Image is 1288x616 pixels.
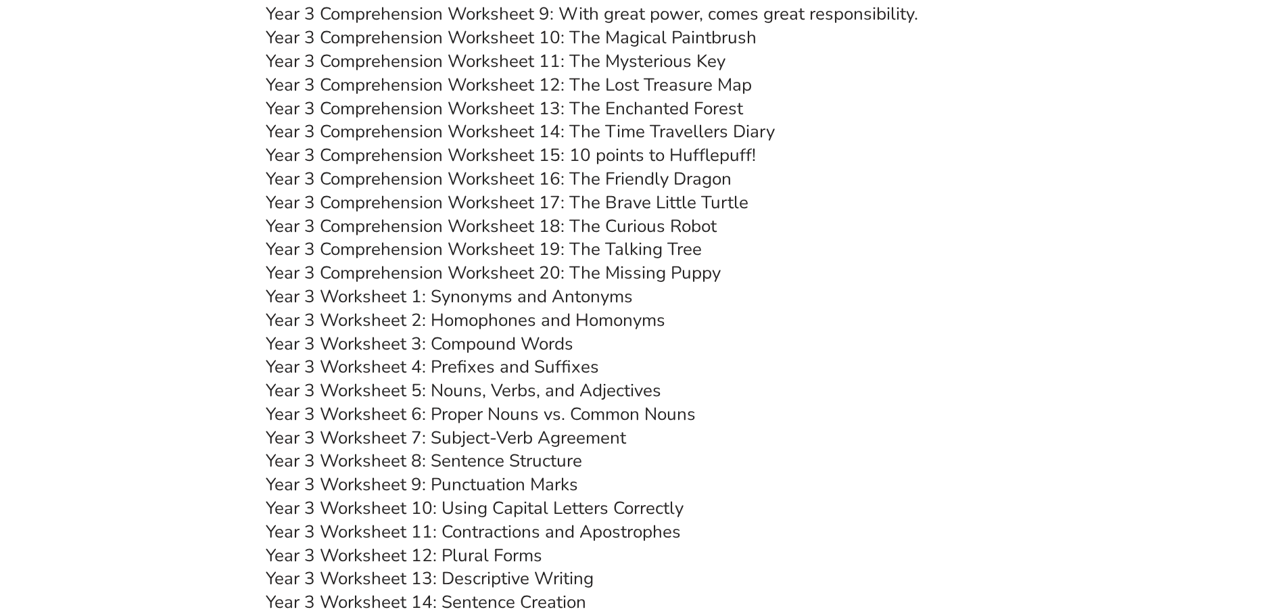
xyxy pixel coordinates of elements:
[266,285,633,308] a: Year 3 Worksheet 1: Synonyms and Antonyms
[266,449,582,473] a: Year 3 Worksheet 8: Sentence Structure
[266,379,661,402] a: Year 3 Worksheet 5: Nouns, Verbs, and Adjectives
[266,355,599,379] a: Year 3 Worksheet 4: Prefixes and Suffixes
[266,473,578,496] a: Year 3 Worksheet 9: Punctuation Marks
[266,496,684,520] a: Year 3 Worksheet 10: Using Capital Letters Correctly
[266,49,725,73] a: Year 3 Comprehension Worksheet 11: The Mysterious Key
[266,402,696,426] a: Year 3 Worksheet 6: Proper Nouns vs. Common Nouns
[266,143,756,167] a: Year 3 Comprehension Worksheet 15: 10 points to Hufflepuff!
[266,73,752,97] a: Year 3 Comprehension Worksheet 12: The Lost Treasure Map
[266,191,748,214] a: Year 3 Comprehension Worksheet 17: The Brave Little Turtle
[266,426,626,450] a: Year 3 Worksheet 7: Subject-Verb Agreement
[266,2,918,26] a: Year 3 Comprehension Worksheet 9: With great power, comes great responsibility.
[266,26,757,49] a: Year 3 Comprehension Worksheet 10: The Magical Paintbrush
[266,237,702,261] a: Year 3 Comprehension Worksheet 19: The Talking Tree
[266,214,717,238] a: Year 3 Comprehension Worksheet 18: The Curious Robot
[266,97,743,120] a: Year 3 Comprehension Worksheet 13: The Enchanted Forest
[266,567,594,590] a: Year 3 Worksheet 13: Descriptive Writing
[266,261,721,285] a: Year 3 Comprehension Worksheet 20: The Missing Puppy
[266,308,665,332] a: Year 3 Worksheet 2: Homophones and Homonyms
[1063,463,1288,616] iframe: Chat Widget
[266,520,681,544] a: Year 3 Worksheet 11: Contractions and Apostrophes
[266,120,775,143] a: Year 3 Comprehension Worksheet 14: The Time Travellers Diary
[266,167,732,191] a: Year 3 Comprehension Worksheet 16: The Friendly Dragon
[266,544,542,567] a: Year 3 Worksheet 12: Plural Forms
[266,590,586,614] a: Year 3 Worksheet 14: Sentence Creation
[266,332,573,356] a: Year 3 Worksheet 3: Compound Words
